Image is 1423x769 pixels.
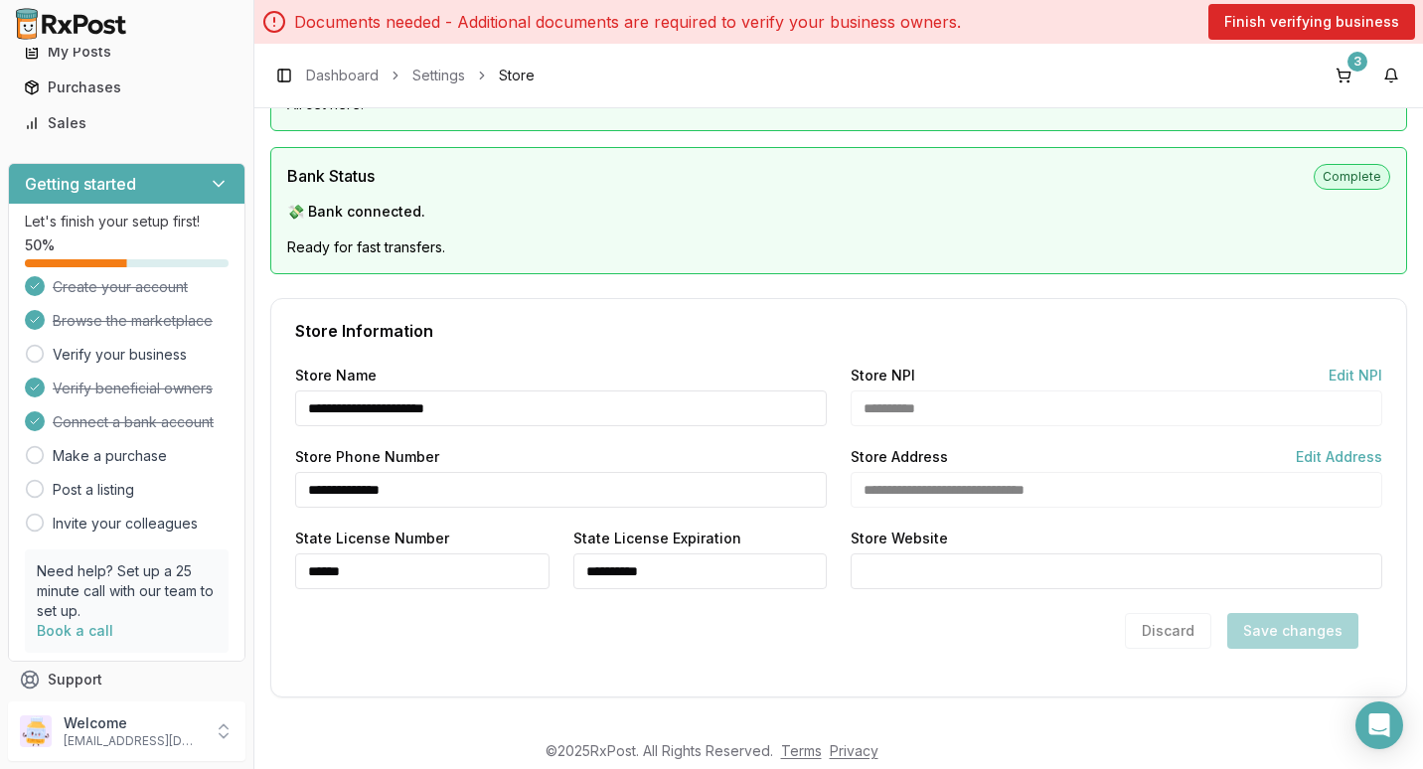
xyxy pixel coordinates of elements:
[781,742,822,759] a: Terms
[64,713,202,733] p: Welcome
[53,379,213,398] span: Verify beneficial owners
[16,105,237,141] a: Sales
[295,450,439,464] label: Store Phone Number
[53,311,213,331] span: Browse the marketplace
[8,36,245,68] button: My Posts
[8,8,135,40] img: RxPost Logo
[20,715,52,747] img: User avatar
[25,212,229,231] p: Let's finish your setup first!
[830,742,878,759] a: Privacy
[8,72,245,103] button: Purchases
[24,113,230,133] div: Sales
[412,66,465,85] a: Settings
[37,561,217,621] p: Need help? Set up a 25 minute call with our team to set up.
[306,66,535,85] nav: breadcrumb
[53,412,214,432] span: Connect a bank account
[64,733,202,749] p: [EMAIL_ADDRESS][DOMAIN_NAME]
[8,662,245,697] button: Support
[24,77,230,97] div: Purchases
[1347,52,1367,72] div: 3
[294,10,961,34] p: Documents needed - Additional documents are required to verify your business owners.
[53,446,167,466] a: Make a purchase
[295,532,449,545] label: State License Number
[25,172,136,196] h3: Getting started
[53,480,134,500] a: Post a listing
[16,70,237,105] a: Purchases
[1314,164,1390,190] span: Complete
[53,345,187,365] a: Verify your business
[16,34,237,70] a: My Posts
[295,323,1382,339] div: Store Information
[24,42,230,62] div: My Posts
[851,450,948,464] label: Store Address
[851,532,948,545] label: Store Website
[306,66,379,85] a: Dashboard
[1208,4,1415,40] button: Finish verifying business
[851,369,915,383] label: Store NPI
[287,237,1390,257] p: Ready for fast transfers.
[37,622,113,639] a: Book a call
[295,369,377,383] label: Store Name
[1355,701,1403,749] div: Open Intercom Messenger
[287,164,375,188] span: Bank Status
[53,514,198,534] a: Invite your colleagues
[573,532,741,545] label: State License Expiration
[8,107,245,139] button: Sales
[25,235,55,255] span: 50 %
[53,277,188,297] span: Create your account
[499,66,535,85] span: Store
[287,202,1390,222] p: 💸 Bank connected.
[1328,60,1359,91] button: 3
